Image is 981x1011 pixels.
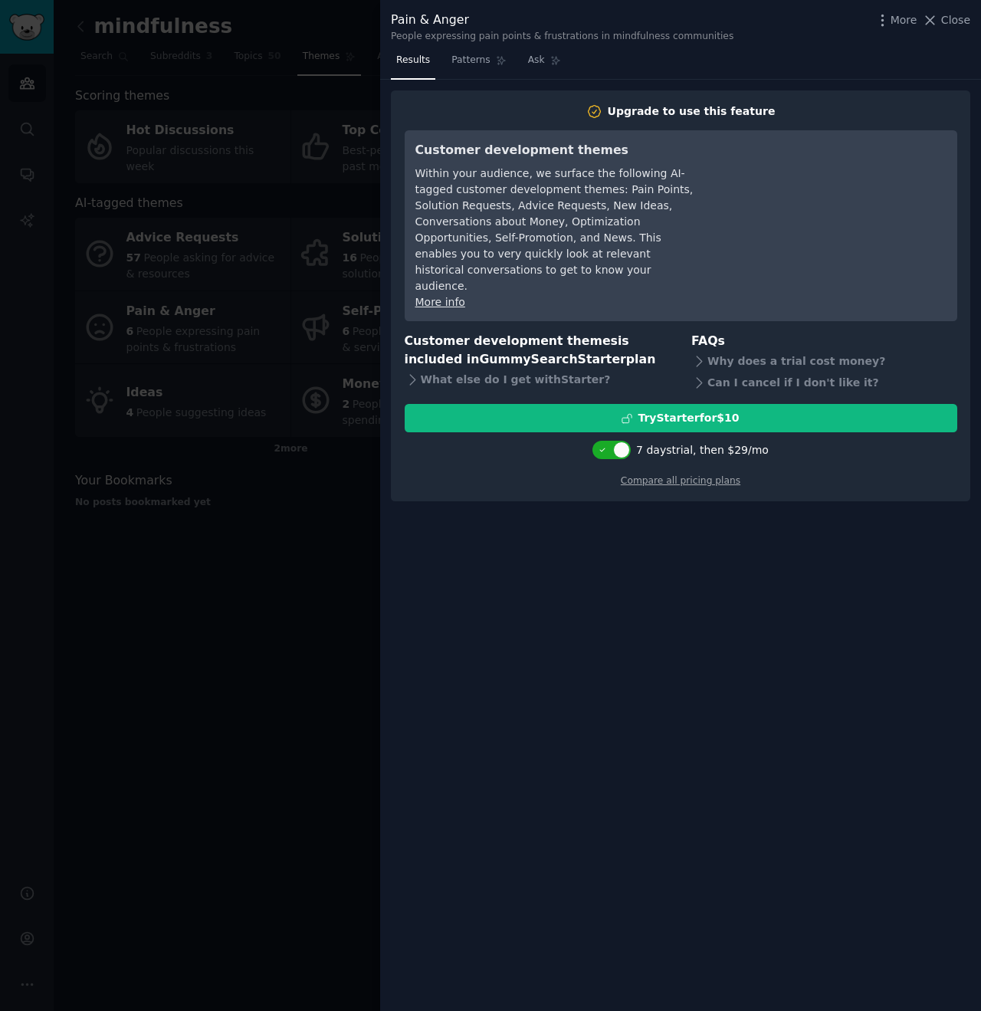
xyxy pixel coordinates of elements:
div: Pain & Anger [391,11,733,30]
h3: Customer development themes is included in plan [405,332,671,369]
div: Try Starter for $10 [638,410,739,426]
div: What else do I get with Starter ? [405,369,671,391]
h3: Customer development themes [415,141,695,160]
span: Patterns [451,54,490,67]
a: Results [391,48,435,80]
span: Ask [528,54,545,67]
a: Ask [523,48,566,80]
span: More [891,12,917,28]
div: Within your audience, we surface the following AI-tagged customer development themes: Pain Points... [415,166,695,294]
a: Compare all pricing plans [621,475,740,486]
button: More [874,12,917,28]
span: GummySearch Starter [479,352,625,366]
div: Upgrade to use this feature [608,103,776,120]
button: Close [922,12,970,28]
a: Patterns [446,48,511,80]
span: Close [941,12,970,28]
div: Why does a trial cost money? [691,350,957,372]
div: 7 days trial, then $ 29 /mo [636,442,769,458]
iframe: YouTube video player [717,141,947,256]
div: Can I cancel if I don't like it? [691,372,957,393]
a: More info [415,296,465,308]
span: Results [396,54,430,67]
h3: FAQs [691,332,957,351]
div: People expressing pain points & frustrations in mindfulness communities [391,30,733,44]
button: TryStarterfor$10 [405,404,957,432]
